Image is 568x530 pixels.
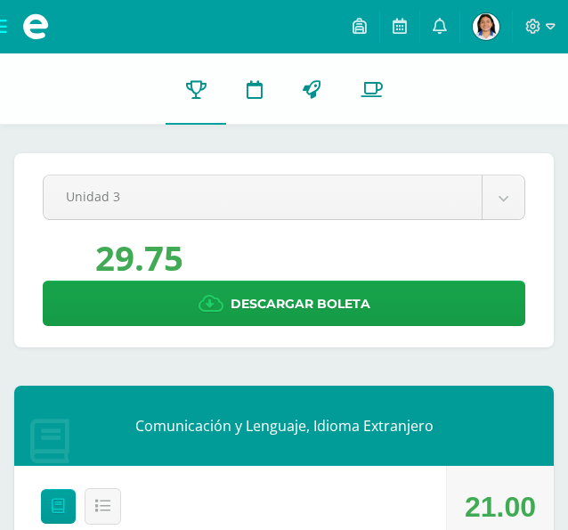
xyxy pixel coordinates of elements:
[14,386,554,466] div: Comunicación y Lenguaje, Idioma Extranjero
[44,175,524,219] a: Unidad 3
[43,281,525,326] a: Descargar boleta
[231,282,370,326] span: Descargar boleta
[95,234,183,281] div: 29.75
[66,175,459,217] span: Unidad 3
[473,13,499,40] img: 96f539aea266b78768e36ef44a48f875.png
